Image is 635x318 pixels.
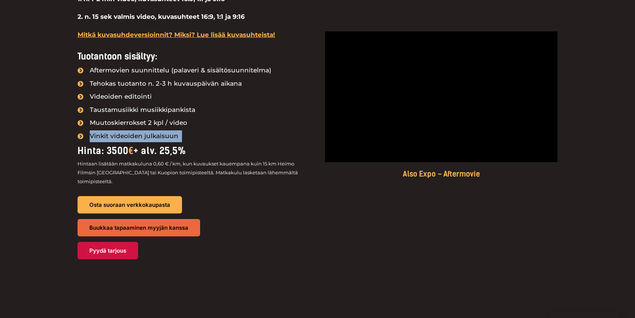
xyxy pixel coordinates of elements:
strong: 2. n. 15 sek valmis video, kuvasuhteet 16:9, 1:1 ja 9:16 [78,13,245,20]
span: Muutoskierrokset 2 kpl / video [88,117,187,129]
a: Osta suoraan verkkokaupasta [78,196,182,213]
span: Taustamusiikki musiikkipankista [88,104,195,116]
span: Tehokas tuotanto n. 2-3 h kuvauspäivän aikana [88,78,242,90]
div: Hinta: 3500 + alv. 25,5% [78,142,310,159]
span: Pyydä tarjous [89,248,126,253]
span: Osta suoraan verkkokaupasta [89,202,170,208]
span: Buukkaa tapaaminen myyjän kanssa [89,225,188,230]
h5: Also Expo – Aftermovie [325,170,557,178]
p: Hintaan lisätään matkakuluna 0,60 € / km, kun kuvaukset kauempana kuin 15 km Heimo Filmsin [GEOGR... [78,159,310,186]
span: Vinkit videoiden julkaisuun [88,130,178,142]
h4: Tuotantoon sisältyy: [78,51,310,62]
a: Pyydä tarjous [78,242,138,259]
a: Mitkä kuvasuhdeversioinnit? Miksi? Lue lisää kuvasuhteista! [78,31,275,38]
span: Videoiden editointi [88,91,152,103]
iframe: vimeo-videosoitin [325,31,557,162]
span: € [128,145,134,156]
a: Buukkaa tapaaminen myyjän kanssa [78,219,200,236]
span: Aftermovien suunnittelu (palaveri & sisältösuunnitelma) [88,65,271,76]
